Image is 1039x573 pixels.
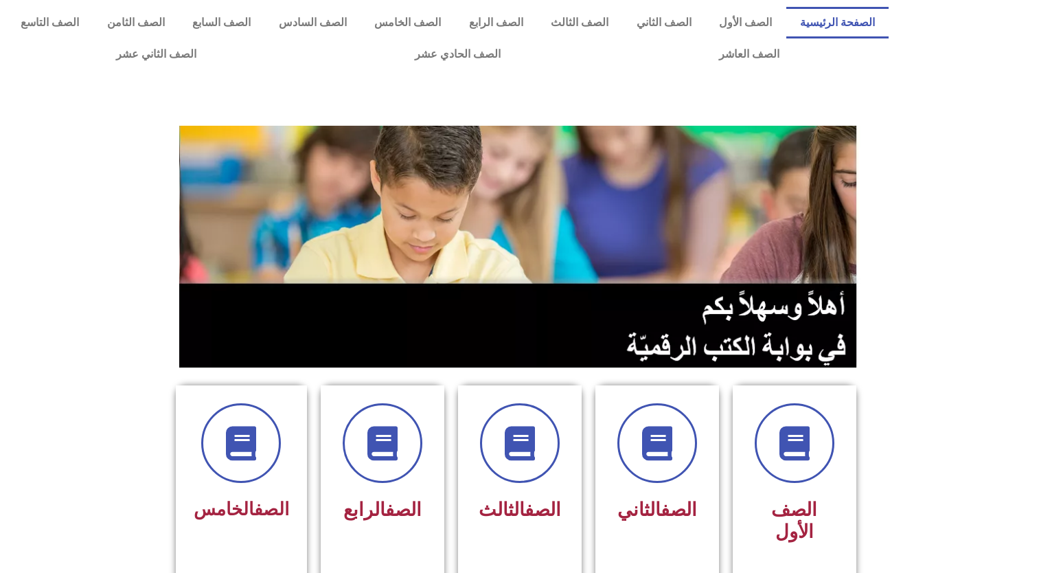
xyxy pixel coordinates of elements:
a: الصف الرابع [455,7,538,38]
a: الصف [525,499,561,521]
a: الصف الثاني عشر [7,38,306,70]
a: الصف السابع [179,7,265,38]
span: الثاني [617,499,697,521]
a: الصف [254,499,289,519]
span: الثالث [479,499,561,521]
a: الصف الثامن [93,7,179,38]
a: الصف الخامس [361,7,455,38]
span: الصف الأول [771,499,817,543]
a: الصف الثاني [623,7,706,38]
a: الصف العاشر [610,38,889,70]
a: الصف الأول [705,7,786,38]
span: الخامس [194,499,289,519]
span: الرابع [343,499,422,521]
a: الصف الحادي عشر [306,38,610,70]
a: الصف التاسع [7,7,93,38]
a: الصف السادس [265,7,361,38]
a: الصف الثالث [537,7,623,38]
a: الصف [385,499,422,521]
a: الصف [661,499,697,521]
a: الصفحة الرئيسية [786,7,889,38]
